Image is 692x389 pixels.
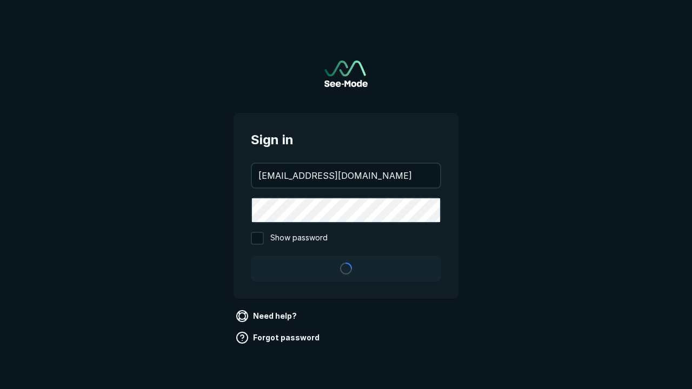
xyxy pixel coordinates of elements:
a: Go to sign in [324,61,368,87]
span: Sign in [251,130,441,150]
input: your@email.com [252,164,440,187]
img: See-Mode Logo [324,61,368,87]
a: Need help? [234,307,301,325]
a: Forgot password [234,329,324,346]
span: Show password [270,232,328,245]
